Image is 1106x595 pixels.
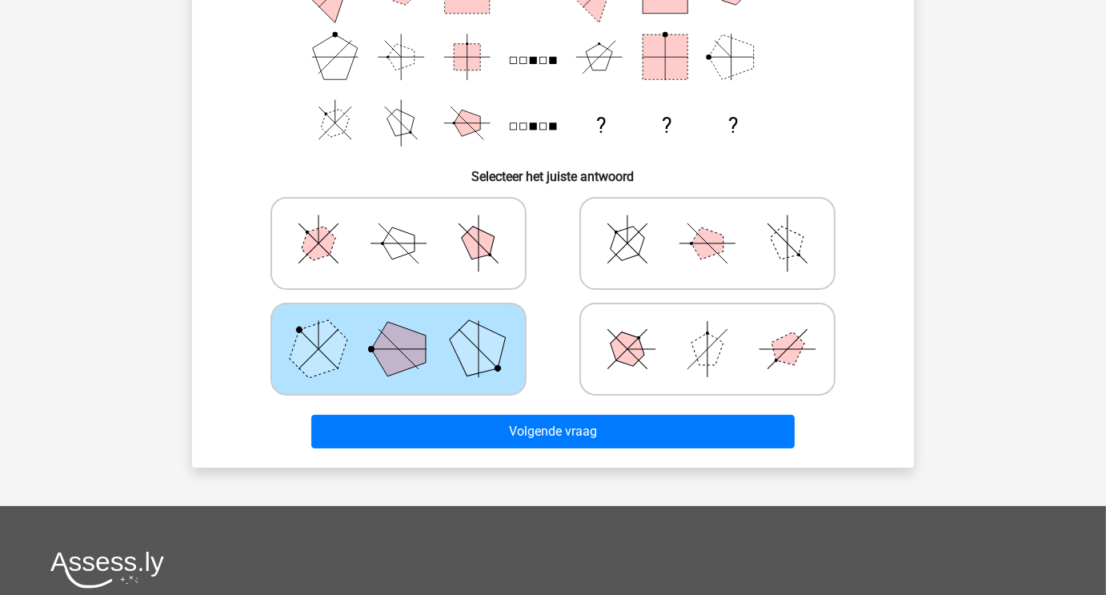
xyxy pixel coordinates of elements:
text: ? [728,114,738,138]
img: Assessly logo [50,551,164,589]
text: ? [662,114,671,138]
text: ? [596,114,606,138]
button: Volgende vraag [311,415,795,448]
h6: Selecteer het juiste antwoord [218,156,888,184]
